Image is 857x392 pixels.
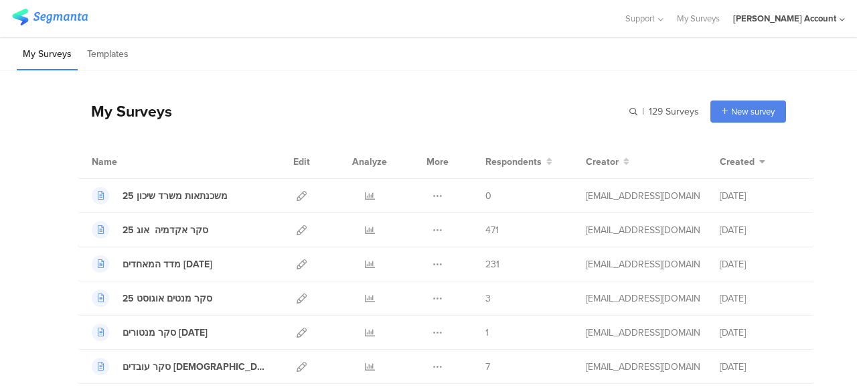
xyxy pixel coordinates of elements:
[81,39,135,70] li: Templates
[423,145,452,178] div: More
[720,360,800,374] div: [DATE]
[586,223,700,237] div: afkar2005@gmail.com
[12,9,88,25] img: segmanta logo
[92,324,208,341] a: סקר מנטורים [DATE]
[92,358,267,375] a: סקר עובדים [DEMOGRAPHIC_DATA] שהושמו [DATE]
[649,105,699,119] span: 129 Surveys
[92,289,212,307] a: סקר מנטים אוגוסט 25
[485,223,499,237] span: 471
[485,155,552,169] button: Respondents
[17,39,78,70] li: My Surveys
[92,187,228,204] a: משכנתאות משרד שיכון 25
[485,360,490,374] span: 7
[123,360,267,374] div: סקר עובדים ערבים שהושמו אוגוסט 25
[287,145,316,178] div: Edit
[123,223,208,237] div: סקר אקדמיה אוג 25
[720,155,755,169] span: Created
[92,155,172,169] div: Name
[586,291,700,306] div: afkar2005@gmail.com
[586,326,700,340] div: afkar2005@gmail.com
[485,291,491,306] span: 3
[92,221,208,239] a: סקר אקדמיה אוג 25
[586,155,629,169] button: Creator
[78,100,172,123] div: My Surveys
[123,257,212,271] div: מדד המאחדים אוגוסט 25
[640,105,646,119] span: |
[123,326,208,340] div: סקר מנטורים אוגוסט 25
[720,291,800,306] div: [DATE]
[485,326,489,340] span: 1
[720,223,800,237] div: [DATE]
[92,255,212,273] a: מדד המאחדים [DATE]
[586,360,700,374] div: afkar2005@gmail.com
[625,12,655,25] span: Support
[720,326,800,340] div: [DATE]
[733,12,836,25] div: [PERSON_NAME] Account
[586,155,619,169] span: Creator
[731,105,775,118] span: New survey
[586,257,700,271] div: afkar2005@gmail.com
[485,155,542,169] span: Respondents
[123,291,212,306] div: סקר מנטים אוגוסט 25
[586,189,700,203] div: afkar2005@gmail.com
[720,155,765,169] button: Created
[123,189,228,203] div: משכנתאות משרד שיכון 25
[720,189,800,203] div: [DATE]
[485,189,491,203] span: 0
[720,257,800,271] div: [DATE]
[349,145,390,178] div: Analyze
[485,257,499,271] span: 231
